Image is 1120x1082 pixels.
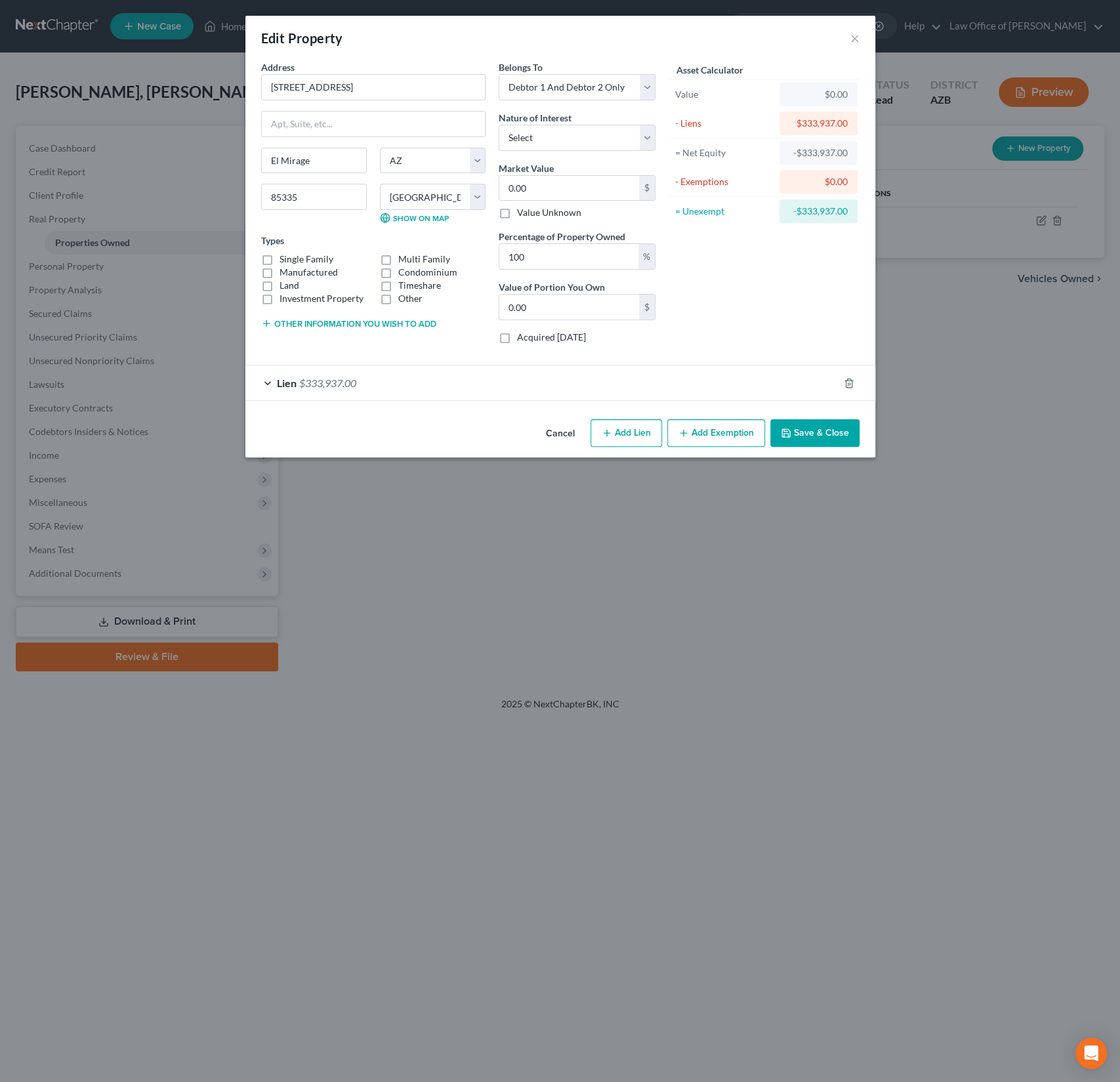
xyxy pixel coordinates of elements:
[499,230,625,243] label: Percentage of Property Owned
[790,146,847,159] div: -$333,937.00
[499,176,639,201] input: 0.00
[591,419,662,447] button: Add Lien
[262,148,366,173] input: Enter city...
[398,253,450,266] label: Multi Family
[261,62,295,73] span: Address
[398,292,423,305] label: Other
[499,62,543,73] span: Belongs To
[790,175,847,188] div: $0.00
[499,111,571,125] label: Nature of Interest
[277,377,297,389] span: Lien
[499,161,554,175] label: Market Value
[299,377,356,389] span: $333,937.00
[280,279,299,292] label: Land
[790,88,847,101] div: $0.00
[676,63,743,77] label: Asset Calculator
[280,253,333,266] label: Single Family
[675,117,774,130] div: - Liens
[675,146,774,159] div: = Net Equity
[535,421,585,447] button: Cancel
[398,279,441,292] label: Timeshare
[639,295,655,320] div: $
[380,213,449,223] a: Show on Map
[499,244,638,269] input: 0.00
[790,117,847,130] div: $333,937.00
[517,206,581,219] label: Value Unknown
[280,292,363,305] label: Investment Property
[517,331,586,344] label: Acquired [DATE]
[1075,1037,1107,1069] div: Open Intercom Messenger
[639,176,655,201] div: $
[261,184,367,210] input: Enter zip...
[262,75,485,100] input: Enter address...
[790,205,847,218] div: -$333,937.00
[667,419,765,447] button: Add Exemption
[261,29,343,47] div: Edit Property
[262,112,485,136] input: Apt, Suite, etc...
[850,30,860,46] button: ×
[770,419,860,447] button: Save & Close
[280,266,338,279] label: Manufactured
[261,234,284,247] label: Types
[398,266,457,279] label: Condominium
[261,318,436,329] button: Other information you wish to add
[638,244,655,269] div: %
[499,295,639,320] input: 0.00
[675,88,774,101] div: Value
[675,175,774,188] div: - Exemptions
[675,205,774,218] div: = Unexempt
[499,280,605,294] label: Value of Portion You Own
